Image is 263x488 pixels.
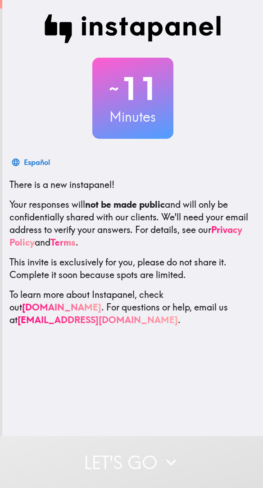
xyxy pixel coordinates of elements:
a: [DOMAIN_NAME] [22,301,101,313]
span: There is a new instapanel! [9,179,114,190]
a: Terms [50,237,76,248]
p: To learn more about Instapanel, check out . For questions or help, email us at . [9,288,256,326]
a: [EMAIL_ADDRESS][DOMAIN_NAME] [18,314,178,325]
img: Instapanel [45,14,221,43]
h3: Minutes [92,107,173,126]
div: Español [24,156,50,169]
b: not be made public [85,199,165,210]
span: ~ [108,75,120,102]
a: Privacy Policy [9,224,242,248]
h2: 11 [92,70,173,107]
p: This invite is exclusively for you, please do not share it. Complete it soon because spots are li... [9,256,256,281]
p: Your responses will and will only be confidentially shared with our clients. We'll need your emai... [9,198,256,249]
button: Español [9,153,54,171]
